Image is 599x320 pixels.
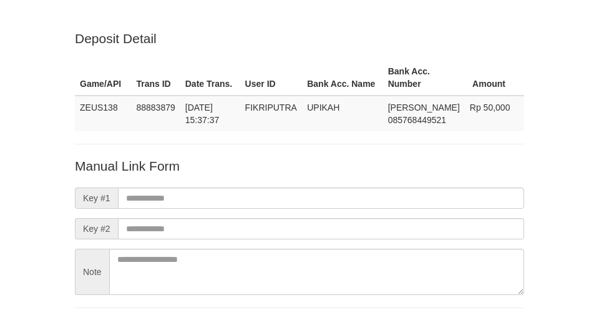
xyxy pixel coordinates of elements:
span: Copy 085768449521 to clipboard [388,115,446,125]
th: Date Trans. [180,60,240,96]
th: Trans ID [131,60,180,96]
th: Amount [465,60,524,96]
th: Game/API [75,60,131,96]
span: Key #1 [75,187,118,209]
td: 88883879 [131,96,180,131]
td: ZEUS138 [75,96,131,131]
p: Deposit Detail [75,29,524,47]
span: [PERSON_NAME] [388,102,460,112]
span: FIKRIPUTRA [245,102,297,112]
span: UPIKAH [307,102,339,112]
p: Manual Link Form [75,157,524,175]
th: Bank Acc. Name [302,60,383,96]
th: Bank Acc. Number [383,60,465,96]
span: Note [75,249,109,295]
span: [DATE] 15:37:37 [185,102,220,125]
span: Rp 50,000 [470,102,510,112]
span: Key #2 [75,218,118,239]
th: User ID [240,60,303,96]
